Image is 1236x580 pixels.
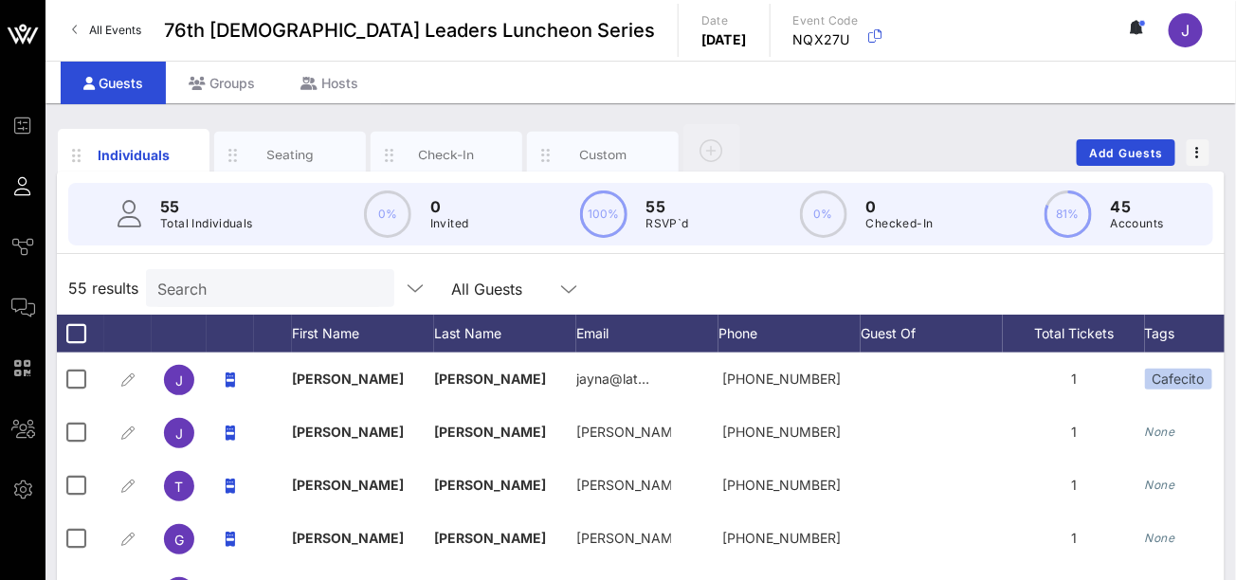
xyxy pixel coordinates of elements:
span: 55 results [68,277,138,299]
span: [PERSON_NAME] [292,424,404,440]
button: Add Guests [1077,139,1175,166]
div: Custom [561,146,645,164]
div: Individuals [92,145,176,165]
div: 1 [1003,406,1145,459]
span: [PERSON_NAME] [292,530,404,546]
span: J [175,372,183,389]
p: [PERSON_NAME]… [576,459,671,512]
div: First Name [292,315,434,353]
span: J [1182,21,1191,40]
p: [PERSON_NAME]… [576,406,671,459]
span: G [174,532,184,548]
p: Checked-In [866,214,934,233]
div: Hosts [278,62,381,104]
p: jayna@lat… [576,353,649,406]
p: [PERSON_NAME]or… [576,512,671,565]
div: All Guests [451,281,522,298]
p: [DATE] [701,30,747,49]
p: NQX27U [793,30,859,49]
i: None [1145,531,1175,545]
div: J [1169,13,1203,47]
div: Seating [248,146,333,164]
p: 0 [866,195,934,218]
span: +12135003331 [722,530,841,546]
div: Cafecito [1145,369,1212,390]
p: Event Code [793,11,859,30]
i: None [1145,425,1175,439]
p: RSVP`d [646,214,689,233]
span: +12817039292 [722,477,841,493]
p: 0 [430,195,469,218]
div: Check-In [405,146,489,164]
span: All Events [89,23,141,37]
span: [PERSON_NAME] [434,424,546,440]
div: Groups [166,62,278,104]
p: 45 [1111,195,1164,218]
span: J [175,426,183,442]
span: [PERSON_NAME] [292,371,404,387]
span: [PERSON_NAME] [292,477,404,493]
div: Guests [61,62,166,104]
span: [PERSON_NAME] [434,530,546,546]
span: Add Guests [1089,146,1164,160]
span: +16025418948 [722,424,841,440]
p: Date [701,11,747,30]
div: All Guests [440,269,591,307]
p: Total Individuals [160,214,253,233]
a: All Events [61,15,153,45]
span: T [175,479,184,495]
div: Last Name [434,315,576,353]
p: Accounts [1111,214,1164,233]
div: 1 [1003,512,1145,565]
div: Phone [718,315,861,353]
p: Invited [430,214,469,233]
span: +13104367738 [722,371,841,387]
p: 55 [646,195,689,218]
div: 1 [1003,459,1145,512]
span: [PERSON_NAME] [434,477,546,493]
div: Email [576,315,718,353]
span: 76th [DEMOGRAPHIC_DATA] Leaders Luncheon Series [164,16,655,45]
div: Total Tickets [1003,315,1145,353]
div: 1 [1003,353,1145,406]
div: Guest Of [861,315,1003,353]
i: None [1145,478,1175,492]
span: [PERSON_NAME] [434,371,546,387]
p: 55 [160,195,253,218]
